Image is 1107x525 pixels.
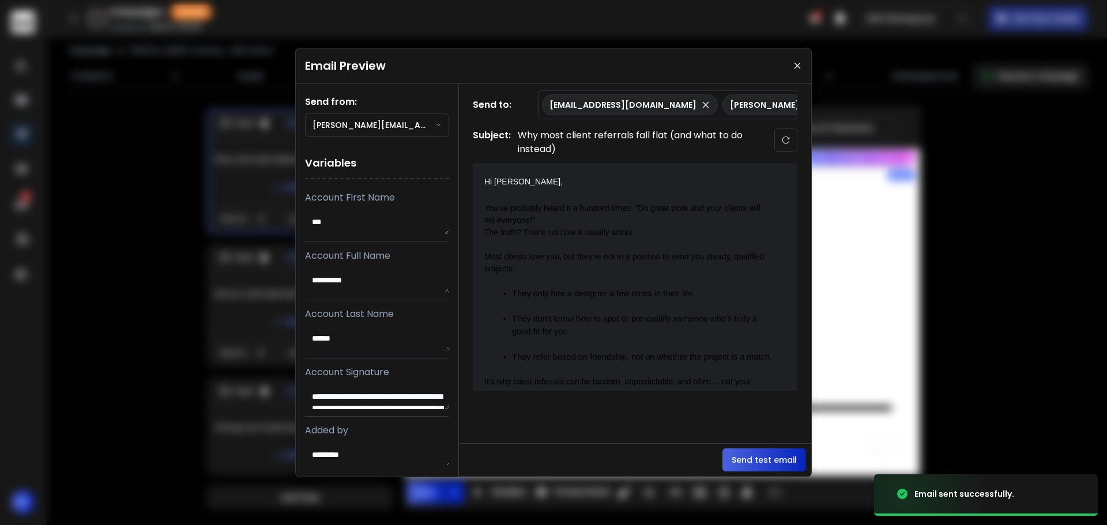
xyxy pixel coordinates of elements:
p: Account Last Name [305,307,449,321]
p: Why most client referrals fall flat (and what to do instead) [518,129,748,156]
span: They only hire a designer a few times in their life. [512,289,695,298]
p: [PERSON_NAME][EMAIL_ADDRESS][DOMAIN_NAME] [312,119,435,131]
h1: Subject: [473,129,511,156]
span: They don’t know how to spot or pre-qualify someone who’s truly a good fit for you. [512,314,759,336]
h1: Send from: [305,95,449,109]
p: Added by [305,424,449,437]
h1: Variables [305,148,449,179]
button: Send test email [722,448,806,471]
p: Account First Name [305,191,449,205]
p: [EMAIL_ADDRESS][DOMAIN_NAME] [549,99,696,111]
h1: Email Preview [305,58,386,74]
span: It’s why client referrals can be random, unpredictable, and often… not your dream projects. [484,377,753,398]
span: Hi [PERSON_NAME], [484,177,563,186]
div: Email sent successfully. [914,488,1014,500]
h1: Send to: [473,98,519,112]
p: [PERSON_NAME][EMAIL_ADDRESS][DOMAIN_NAME] [730,99,946,111]
span: They refer based on friendship, not on whether the project is a match. [512,352,772,361]
span: You’ve probably heard it a hundred times: “Do great work and your clients will tell everyone!” Th... [484,203,763,237]
p: Account Full Name [305,249,449,263]
p: Account Signature [305,365,449,379]
span: Most clients love you, but they’re not in a position to send you steady, qualified projects: [484,252,766,273]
